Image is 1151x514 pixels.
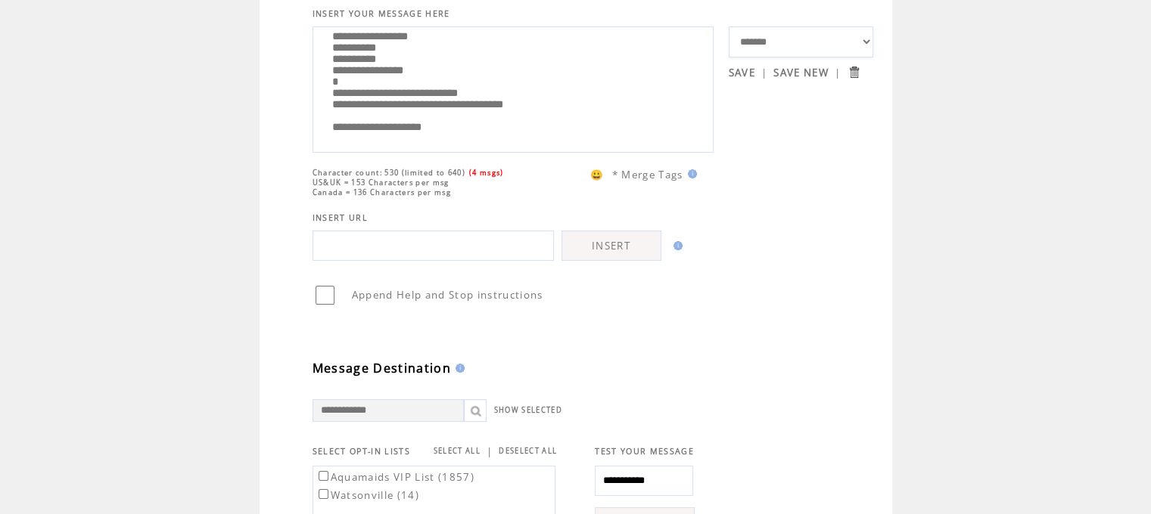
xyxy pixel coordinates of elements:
[313,212,368,223] span: INSERT URL
[562,231,661,261] a: INSERT
[590,168,604,181] span: 😀
[313,168,465,178] span: Character count: 530 (limited to 640)
[316,488,419,502] label: Watsonville (14)
[469,168,504,178] span: (4 msgs)
[313,178,450,187] span: US&UK = 153 Characters per msg
[773,66,829,79] a: SAVE NEW
[683,169,697,178] img: help.gif
[494,405,562,415] a: SHOW SELECTED
[499,446,557,456] a: DESELECT ALL
[612,168,683,181] span: * Merge Tags
[313,446,410,457] span: SELECT OPT-IN LISTS
[669,241,683,250] img: help.gif
[313,187,451,197] span: Canada = 136 Characters per msg
[352,288,543,302] span: Append Help and Stop instructions
[434,446,481,456] a: SELECT ALL
[595,446,694,457] span: TEST YOUR MESSAGE
[835,66,841,79] span: |
[319,489,328,499] input: Watsonville (14)
[316,470,474,484] label: Aquamaids VIP List (1857)
[319,471,328,481] input: Aquamaids VIP List (1857)
[761,66,767,79] span: |
[451,364,465,373] img: help.gif
[847,65,861,79] input: Submit
[313,360,451,376] span: Message Destination
[487,444,493,458] span: |
[313,8,450,19] span: INSERT YOUR MESSAGE HERE
[729,66,755,79] a: SAVE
